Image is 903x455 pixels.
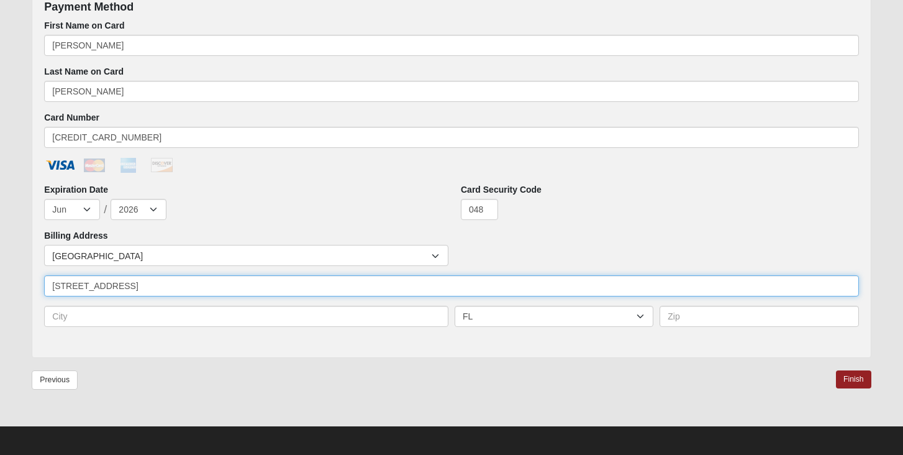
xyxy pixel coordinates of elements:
span: / [104,204,107,215]
input: Zip [660,306,858,327]
label: Card Security Code [461,183,542,196]
label: Billing Address [44,229,107,242]
label: Last Name on Card [44,65,124,78]
input: Address [44,275,858,296]
a: Finish [836,370,871,388]
label: Card Number [44,111,99,124]
h4: Payment Method [44,1,858,14]
label: First Name on Card [44,19,124,32]
a: Previous [32,370,78,390]
input: City [44,306,448,327]
label: Expiration Date [44,183,108,196]
span: [GEOGRAPHIC_DATA] [52,246,432,267]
